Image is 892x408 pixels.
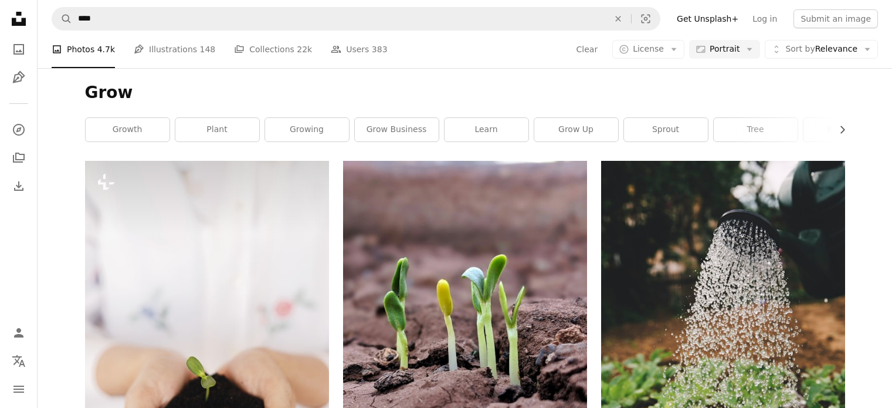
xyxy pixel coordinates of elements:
h1: Grow [85,82,845,103]
button: Language [7,349,30,373]
button: License [612,40,684,59]
a: plant [175,118,259,141]
a: business [803,118,887,141]
a: Explore [7,118,30,141]
button: Clear [605,8,631,30]
span: Sort by [785,44,815,53]
button: Sort byRelevance [765,40,878,59]
span: Portrait [710,43,740,55]
a: Home — Unsplash [7,7,30,33]
span: 148 [200,43,216,56]
a: growing [265,118,349,141]
span: 383 [372,43,388,56]
span: Relevance [785,43,857,55]
button: scroll list to the right [832,118,845,141]
button: Clear [576,40,599,59]
button: Search Unsplash [52,8,72,30]
a: Download History [7,174,30,198]
button: Portrait [689,40,760,59]
a: learn [445,118,528,141]
a: Illustrations [7,66,30,89]
button: Submit an image [793,9,878,28]
span: License [633,44,664,53]
a: sprout [624,118,708,141]
a: Illustrations 148 [134,31,215,68]
a: green plant on brown soil [343,318,587,329]
a: Photos [7,38,30,61]
a: Log in [745,9,784,28]
a: Log in / Sign up [7,321,30,345]
span: 22k [297,43,312,56]
a: growth [86,118,169,141]
a: grow up [534,118,618,141]
a: Hands holding green fresh sprout with ground. Earth day concept. Save planet. Female in floral sh... [85,338,329,349]
a: Users 383 [331,31,387,68]
a: Collections [7,146,30,170]
a: tree [714,118,798,141]
a: grow business [355,118,439,141]
a: Get Unsplash+ [670,9,745,28]
a: Collections 22k [234,31,312,68]
button: Visual search [632,8,660,30]
a: person watering plant [601,338,845,349]
button: Menu [7,377,30,401]
form: Find visuals sitewide [52,7,660,31]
